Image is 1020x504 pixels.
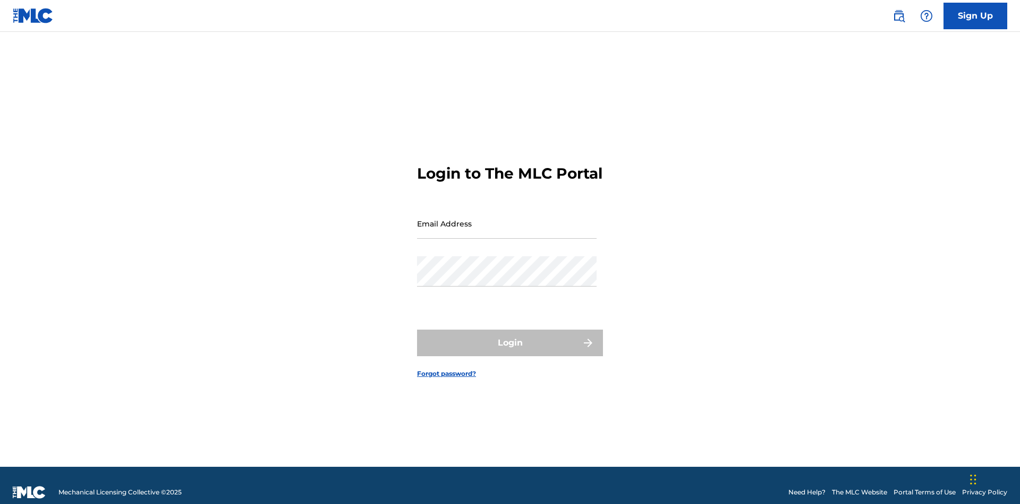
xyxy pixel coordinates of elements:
a: Need Help? [788,488,826,497]
img: MLC Logo [13,8,54,23]
a: Portal Terms of Use [894,488,956,497]
img: logo [13,486,46,499]
iframe: Chat Widget [967,453,1020,504]
a: Forgot password? [417,369,476,379]
h3: Login to The MLC Portal [417,164,602,183]
a: Privacy Policy [962,488,1007,497]
a: Public Search [888,5,909,27]
a: Sign Up [943,3,1007,29]
a: The MLC Website [832,488,887,497]
span: Mechanical Licensing Collective © 2025 [58,488,182,497]
div: Drag [970,464,976,495]
div: Help [916,5,937,27]
img: search [892,10,905,22]
img: help [920,10,933,22]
